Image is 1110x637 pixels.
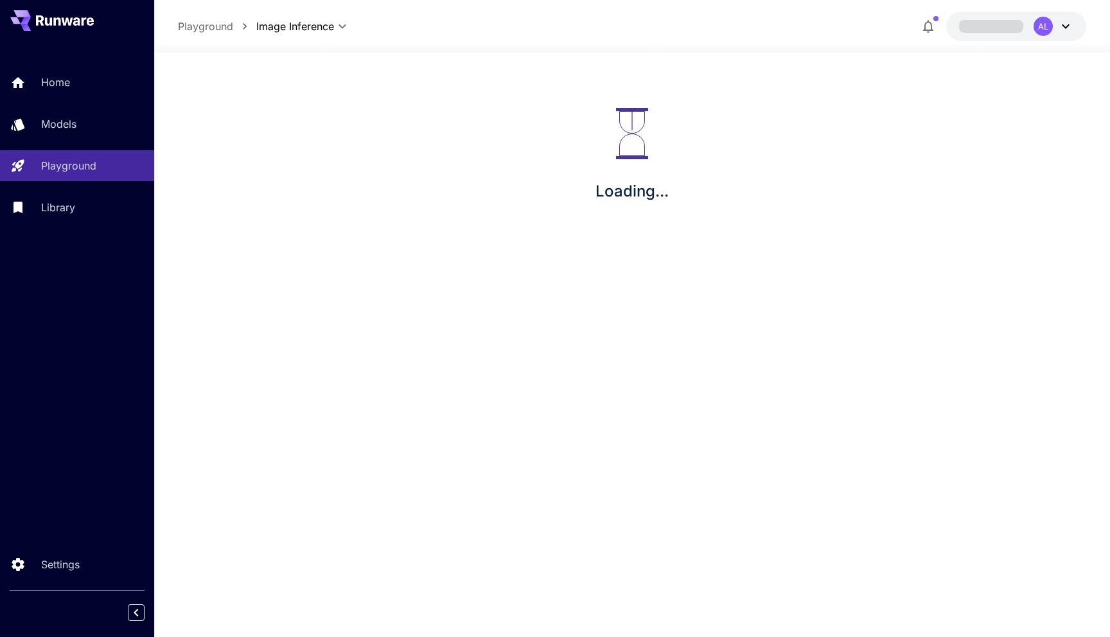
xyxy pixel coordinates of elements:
p: Models [41,116,76,132]
p: Playground [41,158,96,173]
button: AL [946,12,1086,41]
span: Image Inference [256,19,334,34]
div: AL [1034,17,1053,36]
p: Home [41,74,70,90]
div: Collapse sidebar [137,601,154,624]
button: Collapse sidebar [128,604,145,621]
p: Settings [41,557,80,572]
nav: breadcrumb [178,19,256,34]
p: Library [41,200,75,215]
p: Loading... [595,180,669,203]
a: Playground [178,19,233,34]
